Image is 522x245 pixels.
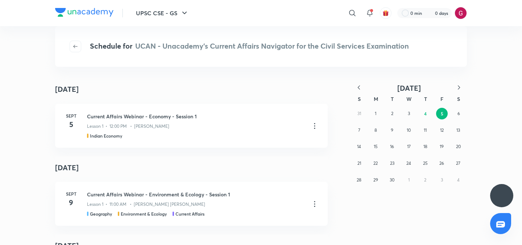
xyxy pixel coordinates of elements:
button: September 29, 2025 [370,174,381,186]
h6: Sept [64,113,78,119]
button: September 6, 2025 [453,108,464,119]
h6: Sept [64,191,78,197]
h3: Current Affairs Webinar - Economy - Session 1 [87,113,304,120]
button: September 10, 2025 [403,124,415,136]
abbr: September 14, 2025 [357,144,361,149]
abbr: September 10, 2025 [407,127,411,133]
img: avatar [382,10,389,16]
abbr: September 6, 2025 [457,111,460,116]
abbr: September 11, 2025 [424,127,427,133]
span: UCAN - Unacademy's Current Affairs Navigator for the Civil Services Examination [135,41,409,51]
h3: Current Affairs Webinar - Environment & Ecology - Session 1 [87,191,304,198]
abbr: Tuesday [391,95,394,102]
abbr: Saturday [457,95,460,102]
abbr: September 12, 2025 [440,127,444,133]
button: September 27, 2025 [452,158,464,169]
img: ttu [497,191,506,200]
h5: Environment & Ecology [121,211,167,217]
abbr: September 22, 2025 [373,160,378,166]
abbr: September 9, 2025 [391,127,393,133]
abbr: September 4, 2025 [424,111,427,117]
button: September 18, 2025 [419,141,431,152]
span: [DATE] [397,83,421,93]
h5: Indian Economy [90,132,122,139]
button: September 4, 2025 [419,108,431,119]
button: September 9, 2025 [386,124,398,136]
p: Lesson 1 • 11:00 AM • [PERSON_NAME] [PERSON_NAME] [87,201,205,208]
abbr: Wednesday [406,95,411,102]
button: September 2, 2025 [386,108,398,119]
button: September 28, 2025 [353,174,365,186]
h4: 9 [64,197,78,208]
abbr: September 28, 2025 [357,177,361,183]
abbr: September 1, 2025 [375,111,376,116]
abbr: Friday [440,95,443,102]
abbr: September 8, 2025 [374,127,377,133]
abbr: Monday [374,95,378,102]
abbr: September 21, 2025 [357,160,361,166]
abbr: Sunday [358,95,361,102]
h4: 5 [64,119,78,130]
img: Gargi Goswami [455,7,467,19]
h5: Current Affairs [175,211,204,217]
button: September 21, 2025 [353,158,365,169]
abbr: September 23, 2025 [390,160,394,166]
abbr: September 7, 2025 [358,127,360,133]
button: September 22, 2025 [370,158,381,169]
button: UPSC CSE - GS [132,6,193,20]
button: September 30, 2025 [386,174,398,186]
abbr: September 18, 2025 [423,144,427,149]
a: Company Logo [55,8,113,19]
abbr: September 30, 2025 [390,177,394,183]
button: September 15, 2025 [370,141,381,152]
abbr: September 5, 2025 [441,111,443,117]
button: September 19, 2025 [436,141,448,152]
button: September 3, 2025 [403,108,415,119]
h4: [DATE] [55,156,328,179]
button: September 12, 2025 [436,124,448,136]
abbr: September 17, 2025 [407,144,411,149]
button: September 24, 2025 [403,158,415,169]
abbr: September 19, 2025 [440,144,444,149]
abbr: September 13, 2025 [456,127,460,133]
button: avatar [380,7,391,19]
img: Company Logo [55,8,113,17]
button: September 8, 2025 [370,124,381,136]
abbr: Thursday [424,95,427,102]
abbr: September 27, 2025 [456,160,460,166]
abbr: September 25, 2025 [423,160,428,166]
button: September 11, 2025 [419,124,431,136]
button: September 26, 2025 [436,158,448,169]
abbr: September 24, 2025 [406,160,411,166]
abbr: September 26, 2025 [439,160,444,166]
button: September 14, 2025 [353,141,365,152]
abbr: September 29, 2025 [373,177,378,183]
p: Lesson 1 • 12:00 PM • [PERSON_NAME] [87,123,169,130]
abbr: September 3, 2025 [408,111,410,116]
button: September 16, 2025 [386,141,398,152]
h4: [DATE] [55,84,79,95]
abbr: September 15, 2025 [374,144,378,149]
button: September 7, 2025 [353,124,365,136]
button: September 23, 2025 [386,158,398,169]
abbr: September 2, 2025 [391,111,393,116]
a: Sept5Current Affairs Webinar - Economy - Session 1Lesson 1 • 12:00 PM • [PERSON_NAME]Indian Economy [55,104,328,148]
button: September 25, 2025 [419,158,431,169]
button: September 20, 2025 [452,141,464,152]
button: September 13, 2025 [452,124,464,136]
button: September 1, 2025 [370,108,381,119]
button: September 5, 2025 [436,108,448,119]
abbr: September 16, 2025 [390,144,394,149]
button: [DATE] [367,83,451,93]
img: streak [426,9,434,17]
h5: Geography [90,211,112,217]
button: September 17, 2025 [403,141,415,152]
h4: Schedule for [90,41,409,52]
abbr: September 20, 2025 [456,144,461,149]
a: Sept9Current Affairs Webinar - Environment & Ecology - Session 1Lesson 1 • 11:00 AM • [PERSON_NAM... [55,182,328,226]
